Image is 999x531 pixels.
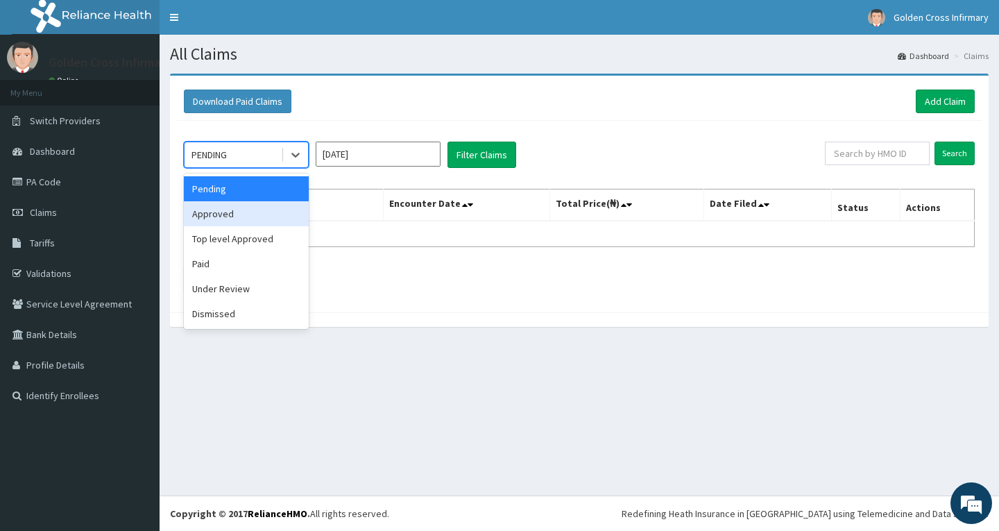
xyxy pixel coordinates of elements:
[30,145,75,158] span: Dashboard
[898,50,949,62] a: Dashboard
[831,189,900,221] th: Status
[30,237,55,249] span: Tariffs
[447,142,516,168] button: Filter Claims
[80,175,191,315] span: We're online!
[703,189,831,221] th: Date Filed
[184,90,291,113] button: Download Paid Claims
[49,76,82,85] a: Online
[248,507,307,520] a: RelianceHMO
[30,206,57,219] span: Claims
[7,42,38,73] img: User Image
[191,148,227,162] div: PENDING
[825,142,930,165] input: Search by HMO ID
[228,7,261,40] div: Minimize live chat window
[950,50,989,62] li: Claims
[184,251,309,276] div: Paid
[316,142,441,167] input: Select Month and Year
[184,226,309,251] div: Top level Approved
[184,301,309,326] div: Dismissed
[383,189,549,221] th: Encounter Date
[7,379,264,428] textarea: Type your message and hit 'Enter'
[160,496,999,531] footer: All rights reserved.
[894,11,989,24] span: Golden Cross Infirmary
[868,9,885,26] img: User Image
[900,189,974,221] th: Actions
[934,142,975,165] input: Search
[184,201,309,226] div: Approved
[170,507,310,520] strong: Copyright © 2017 .
[26,69,56,104] img: d_794563401_company_1708531726252_794563401
[49,56,171,69] p: Golden Cross Infirmary
[622,507,989,521] div: Redefining Heath Insurance in [GEOGRAPHIC_DATA] using Telemedicine and Data Science!
[916,90,975,113] a: Add Claim
[184,176,309,201] div: Pending
[72,78,233,96] div: Chat with us now
[184,276,309,301] div: Under Review
[30,115,101,127] span: Switch Providers
[170,45,989,63] h1: All Claims
[549,189,703,221] th: Total Price(₦)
